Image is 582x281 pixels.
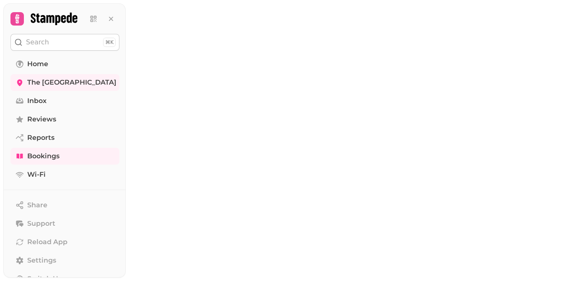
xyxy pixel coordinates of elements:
span: Wi-Fi [27,170,46,180]
button: Reload App [10,234,119,250]
a: The [GEOGRAPHIC_DATA] [10,74,119,91]
p: Search [26,37,49,47]
span: Inbox [27,96,47,106]
button: Support [10,215,119,232]
a: Home [10,56,119,72]
span: Home [27,59,48,69]
a: Bookings [10,148,119,165]
a: Inbox [10,93,119,109]
a: Wi-Fi [10,166,119,183]
span: The [GEOGRAPHIC_DATA] [27,77,116,88]
span: Bookings [27,151,59,161]
button: Search⌘K [10,34,119,51]
span: Reload App [27,237,67,247]
a: Reviews [10,111,119,128]
span: Reviews [27,114,56,124]
a: Reports [10,129,119,146]
a: Settings [10,252,119,269]
span: Share [27,200,47,210]
span: Settings [27,255,56,266]
span: Reports [27,133,54,143]
button: Share [10,197,119,214]
span: Support [27,219,55,229]
div: ⌘K [103,38,116,47]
